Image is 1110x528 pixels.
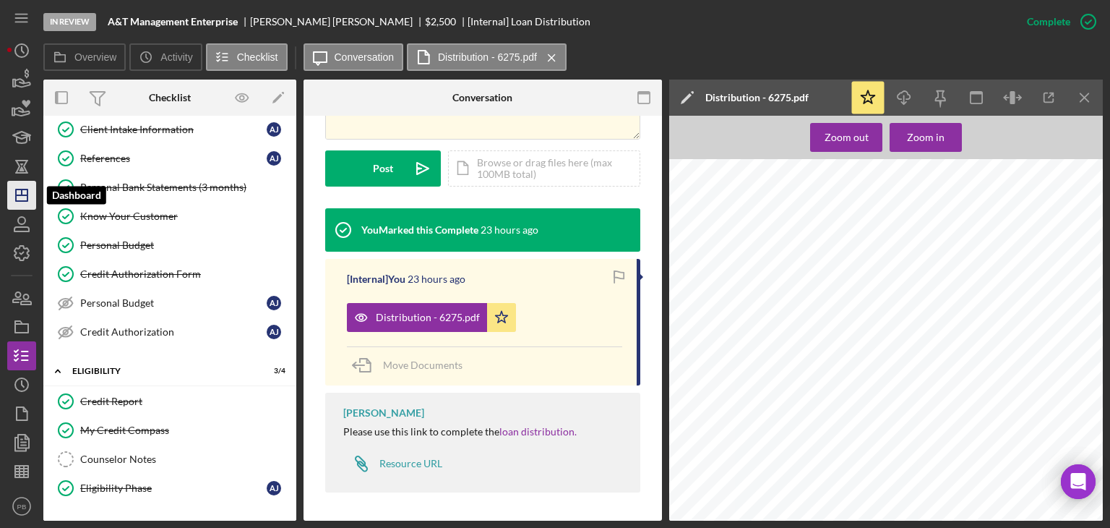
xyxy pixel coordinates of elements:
div: A J [267,296,281,310]
div: Post [373,150,393,187]
span: Co-Borrower or Co-[PERSON_NAME]? [708,481,851,489]
span: No [1016,379,1025,387]
span:  [890,379,892,387]
div: My Credit Compass [80,425,288,436]
div: Credit Report [80,396,288,407]
span: Counselor [708,312,746,320]
span: [US_STATE] [710,413,753,421]
div: Personal Bank Statements (3 months) [80,182,288,193]
span: Step-Up? [890,370,924,378]
a: Eligibility PhaseAJ [51,474,289,503]
span: $2,500 [425,15,456,27]
div: Resource URL [379,458,442,469]
span: [PERSON_NAME] [710,454,773,461]
div: Checklist [149,92,191,103]
div: Zoom out [825,123,869,152]
button: Complete [1012,7,1103,36]
div: [Internal] Loan Distribution [468,16,590,27]
button: Overview [43,43,126,71]
div: In Review [43,13,96,31]
div: References [80,153,267,164]
span: No [925,379,934,387]
span:  [916,353,918,361]
a: Credit Report [51,387,289,416]
span: [EMAIL_ADDRESS][DOMAIN_NAME] [892,324,1021,332]
span: [PERSON_NAME] [710,324,773,332]
span: First [708,464,720,471]
span: No [925,353,934,361]
button: Zoom out [810,123,882,152]
div: Personal Budget [80,239,288,251]
div: Client Intake Information [80,124,267,135]
span: Refinance/Re-Close? [981,370,1057,378]
span: [PERSON_NAME] [912,454,974,461]
div: Personal Budget [80,297,267,309]
label: Activity [160,51,192,63]
div: Counselor Notes [80,454,288,465]
a: Credit AuthorizationAJ [51,318,289,346]
a: Resource URL [343,449,442,478]
label: Overview [74,51,116,63]
button: Activity [129,43,202,71]
div: Please use this link to complete the [343,426,577,438]
time: 2025-09-17 20:14 [408,273,465,285]
div: Know Your Customer [80,210,288,222]
text: PB [17,503,27,511]
div: Credit Authorization [80,326,267,338]
div: 3 / 4 [259,367,285,375]
span: Loan Type [708,370,746,378]
a: Personal Budget [51,231,289,260]
div: Distribution - 6275.pdf [705,92,809,103]
span: Remember, you can save your progress and come back later to submit. ONLY SUBMIT IF YOU ARE [708,291,1046,299]
span: Last [910,464,922,471]
span: Borrower 1 [708,442,748,450]
span:  [981,379,984,387]
div: Zoom in [907,123,945,152]
button: Post [325,150,441,187]
div: A J [267,481,281,495]
span:  [890,353,892,361]
div: A J [267,151,281,166]
span: SUBMITTING FOR ONE OF THE NEXT TWO BOXES. [708,299,894,307]
span: [DATE] Box - Upcoming [710,278,791,286]
a: ReferencesAJ [51,144,289,173]
span: State [708,425,723,432]
b: A&T Management Enterprise [108,16,238,27]
div: Eligibility [72,367,249,375]
span: MI [870,464,877,471]
button: Conversation [304,43,404,71]
div: Complete [1027,7,1070,36]
a: Counselor Notes [51,445,289,474]
a: Client Intake InformationAJ [51,115,289,144]
button: Distribution - 6275.pdf [347,303,516,332]
div: You Marked this Complete [361,224,478,236]
div: [PERSON_NAME] [PERSON_NAME] [250,16,425,27]
a: Know Your Customer [51,202,289,231]
button: Zoom in [890,123,962,152]
div: Eligibility Phase [80,482,267,494]
label: Checklist [237,51,278,63]
span:  [1007,379,1010,387]
span:  [916,379,918,387]
a: My Credit Compass [51,416,289,445]
time: 2025-09-17 20:14 [481,224,538,236]
span: Which upcoming box are you submitting for? [708,267,872,275]
span: Consumer [710,382,745,390]
a: Personal BudgetAJ [51,289,289,318]
div: A J [267,122,281,137]
div: Credit Authorization Form [80,268,288,280]
div: Open Intercom Messenger [1061,464,1096,499]
span: State [708,402,727,410]
button: Checklist [206,43,288,71]
span: the page. You can put in your email to receive an edit link. [708,250,903,257]
button: Move Documents [347,347,477,383]
span: submitting. If you need to save your progress and continue at a later time, simply hit save at th... [708,241,1062,249]
span: Distribution [708,215,785,229]
a: Credit Authorization Form [51,260,289,289]
div: Distribution - 6275.pdf [376,312,480,323]
label: Conversation [335,51,395,63]
label: Distribution - 6275.pdf [438,51,537,63]
span: You will not be able to make edits once you submit. Be sure to double check your answers prior to [708,232,1037,240]
div: [Internal] You [347,273,405,285]
button: Distribution - 6275.pdf [407,43,567,71]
